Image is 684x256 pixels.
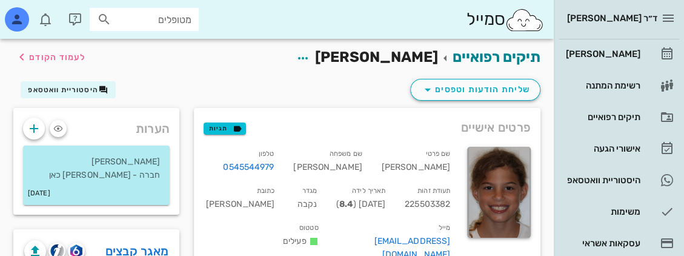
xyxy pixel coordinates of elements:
[559,103,679,132] a: תיקים רפואיים
[284,144,371,181] div: [PERSON_NAME]
[223,161,274,174] a: 0545544979
[302,187,316,195] small: מגדר
[559,39,679,69] a: [PERSON_NAME]
[567,13,657,24] span: ד״ר [PERSON_NAME]
[563,81,640,90] div: רשימת המתנה
[453,49,540,66] a: תיקים רפואיים
[563,207,640,217] div: משימות
[283,236,307,246] span: פעילים
[372,144,460,181] div: [PERSON_NAME]
[563,175,640,185] div: היסטוריית וואטסאפ
[466,7,544,33] div: סמייל
[257,187,275,195] small: כתובת
[13,108,179,143] div: הערות
[425,150,450,158] small: שם פרטי
[461,118,531,137] span: פרטים אישיים
[405,199,450,209] span: 225503382
[206,199,274,209] span: [PERSON_NAME]
[315,49,438,66] span: [PERSON_NAME]
[505,8,544,32] img: SmileCloud logo
[36,10,43,17] span: תג
[336,199,385,209] span: [DATE] ( )
[33,155,160,182] p: [PERSON_NAME] חברה - [PERSON_NAME] כאן
[259,150,274,158] small: טלפון
[417,187,450,195] small: תעודת זהות
[28,187,50,200] small: [DATE]
[563,49,640,59] div: [PERSON_NAME]
[410,79,540,101] button: שליחת הודעות וטפסים
[339,199,353,209] strong: 8.4
[559,197,679,226] a: משימות
[559,166,679,195] a: היסטוריית וואטסאפ
[28,86,98,94] span: היסטוריית וואטסאפ
[204,123,246,135] button: תגיות
[330,150,362,158] small: שם משפחה
[420,83,530,97] span: שליחת הודעות וטפסים
[563,144,640,153] div: אישורי הגעה
[21,81,116,98] button: היסטוריית וואטסאפ
[563,112,640,122] div: תיקים רפואיים
[559,71,679,100] a: רשימת המתנה
[563,238,640,248] div: עסקאות אשראי
[29,52,85,62] span: לעמוד הקודם
[15,46,85,68] button: לעמוד הקודם
[209,123,241,134] span: תגיות
[284,181,327,218] div: נקבה
[299,224,319,232] small: סטטוס
[352,187,385,195] small: תאריך לידה
[559,134,679,163] a: אישורי הגעה
[439,224,450,232] small: מייל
